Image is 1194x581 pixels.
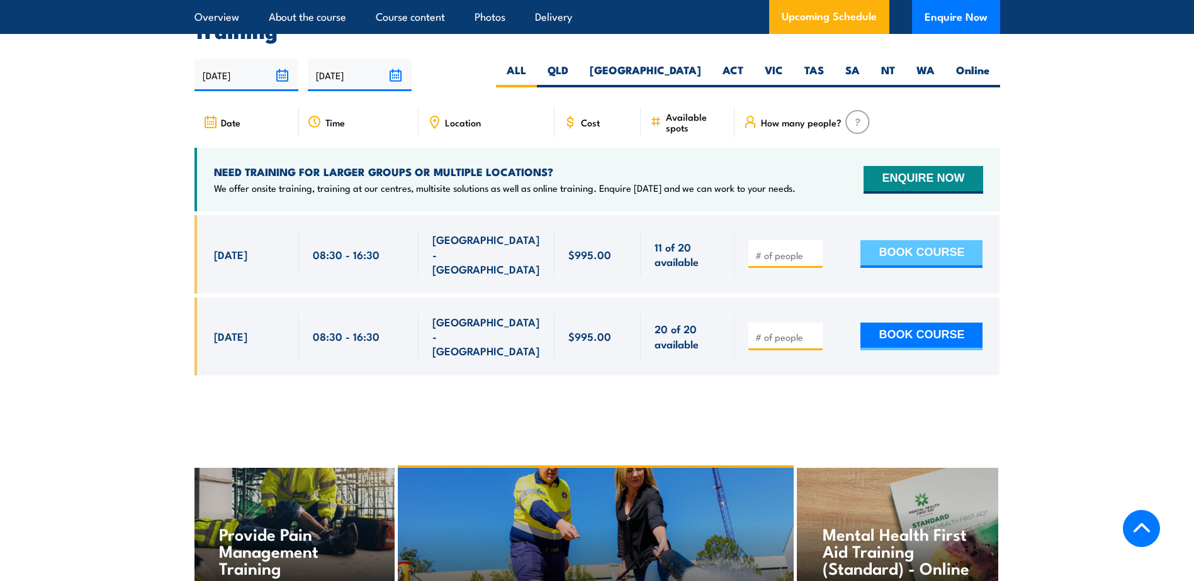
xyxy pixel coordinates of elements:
[655,321,721,351] span: 20 of 20 available
[945,63,1000,87] label: Online
[860,323,983,350] button: BOOK COURSE
[313,329,380,343] span: 08:30 - 16:30
[794,63,835,87] label: TAS
[308,59,412,91] input: To date
[712,63,754,87] label: ACT
[581,117,600,128] span: Cost
[313,247,380,262] span: 08:30 - 16:30
[219,525,368,576] h4: Provide Pain Management Training
[432,314,541,358] span: [GEOGRAPHIC_DATA] - [GEOGRAPHIC_DATA]
[835,63,870,87] label: SA
[754,63,794,87] label: VIC
[864,166,983,194] button: ENQUIRE NOW
[445,117,481,128] span: Location
[537,63,579,87] label: QLD
[579,63,712,87] label: [GEOGRAPHIC_DATA]
[860,240,983,268] button: BOOK COURSE
[221,117,240,128] span: Date
[761,117,842,128] span: How many people?
[568,247,611,262] span: $995.00
[432,232,541,276] span: [GEOGRAPHIC_DATA] - [GEOGRAPHIC_DATA]
[214,182,796,194] p: We offer onsite training, training at our centres, multisite solutions as well as online training...
[214,329,247,343] span: [DATE]
[496,63,537,87] label: ALL
[666,111,726,133] span: Available spots
[568,329,611,343] span: $995.00
[755,249,818,262] input: # of people
[194,59,298,91] input: From date
[655,240,721,269] span: 11 of 20 available
[823,525,972,576] h4: Mental Health First Aid Training (Standard) - Online
[214,247,247,262] span: [DATE]
[194,4,1000,39] h2: UPCOMING SCHEDULE FOR - "NSW Health & Safety Representative Initial 5 Day Training"
[870,63,906,87] label: NT
[325,117,345,128] span: Time
[755,331,818,343] input: # of people
[906,63,945,87] label: WA
[214,165,796,179] h4: NEED TRAINING FOR LARGER GROUPS OR MULTIPLE LOCATIONS?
